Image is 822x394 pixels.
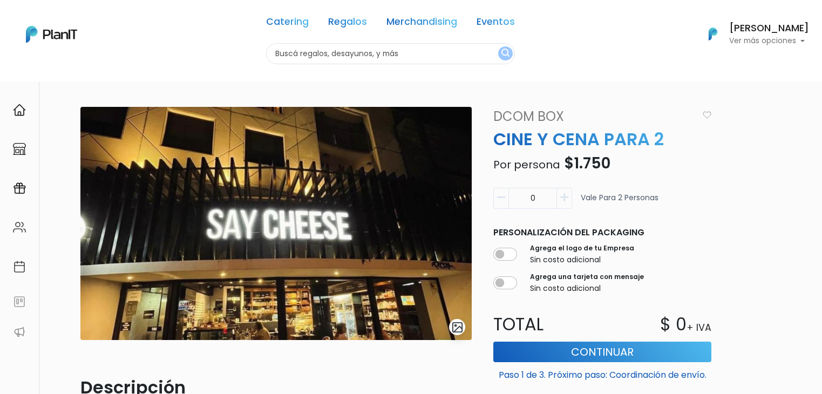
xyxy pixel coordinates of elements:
p: Vale para 2 personas [581,192,658,213]
h6: [PERSON_NAME] [729,24,809,33]
button: Continuar [493,342,711,362]
input: Buscá regalos, desayunos, y más [266,43,515,64]
img: PlanIt Logo [701,22,725,46]
span: Por persona [493,157,560,172]
img: marketplace-4ceaa7011d94191e9ded77b95e3339b90024bf715f7c57f8cf31f2d8c509eaba.svg [13,142,26,155]
img: campaigns-02234683943229c281be62815700db0a1741e53638e28bf9629b52c665b00959.svg [13,182,26,195]
img: home-e721727adea9d79c4d83392d1f703f7f8bce08238fde08b1acbfd93340b81755.svg [13,104,26,117]
img: partners-52edf745621dab592f3b2c58e3bca9d71375a7ef29c3b500c9f145b62cc070d4.svg [13,325,26,338]
label: Agrega una tarjeta con mensaje [530,272,644,282]
a: Catering [266,17,309,30]
img: people-662611757002400ad9ed0e3c099ab2801c6687ba6c219adb57efc949bc21e19d.svg [13,221,26,234]
label: Agrega el logo de tu Empresa [530,243,634,253]
p: Personalización del packaging [493,226,711,239]
p: CINE Y CENA PARA 2 [487,126,718,152]
p: Sin costo adicional [530,283,644,294]
img: search_button-432b6d5273f82d61273b3651a40e1bd1b912527efae98b1b7a1b2c0702e16a8d.svg [501,49,509,59]
button: PlanIt Logo [PERSON_NAME] Ver más opciones [695,20,809,48]
img: heart_icon [703,111,711,119]
p: Ver más opciones [729,37,809,45]
img: feedback-78b5a0c8f98aac82b08bfc38622c3050aee476f2c9584af64705fc4e61158814.svg [13,295,26,308]
a: Dcom Box [487,107,698,126]
p: $ 0 [660,311,687,337]
p: Total [487,311,602,337]
img: gallery-light [451,321,464,334]
img: calendar-87d922413cdce8b2cf7b7f5f62616a5cf9e4887200fb71536465627b3292af00.svg [13,260,26,273]
img: PlanIt Logo [26,26,77,43]
a: Eventos [477,17,515,30]
img: WhatsApp_Image_2024-05-31_at_10.12.15.jpeg [80,107,472,340]
p: + IVA [687,321,711,335]
p: Sin costo adicional [530,254,634,266]
a: Merchandising [386,17,457,30]
span: $1.750 [564,153,610,174]
p: Paso 1 de 3. Próximo paso: Coordinación de envío. [493,364,711,382]
a: Regalos [328,17,367,30]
